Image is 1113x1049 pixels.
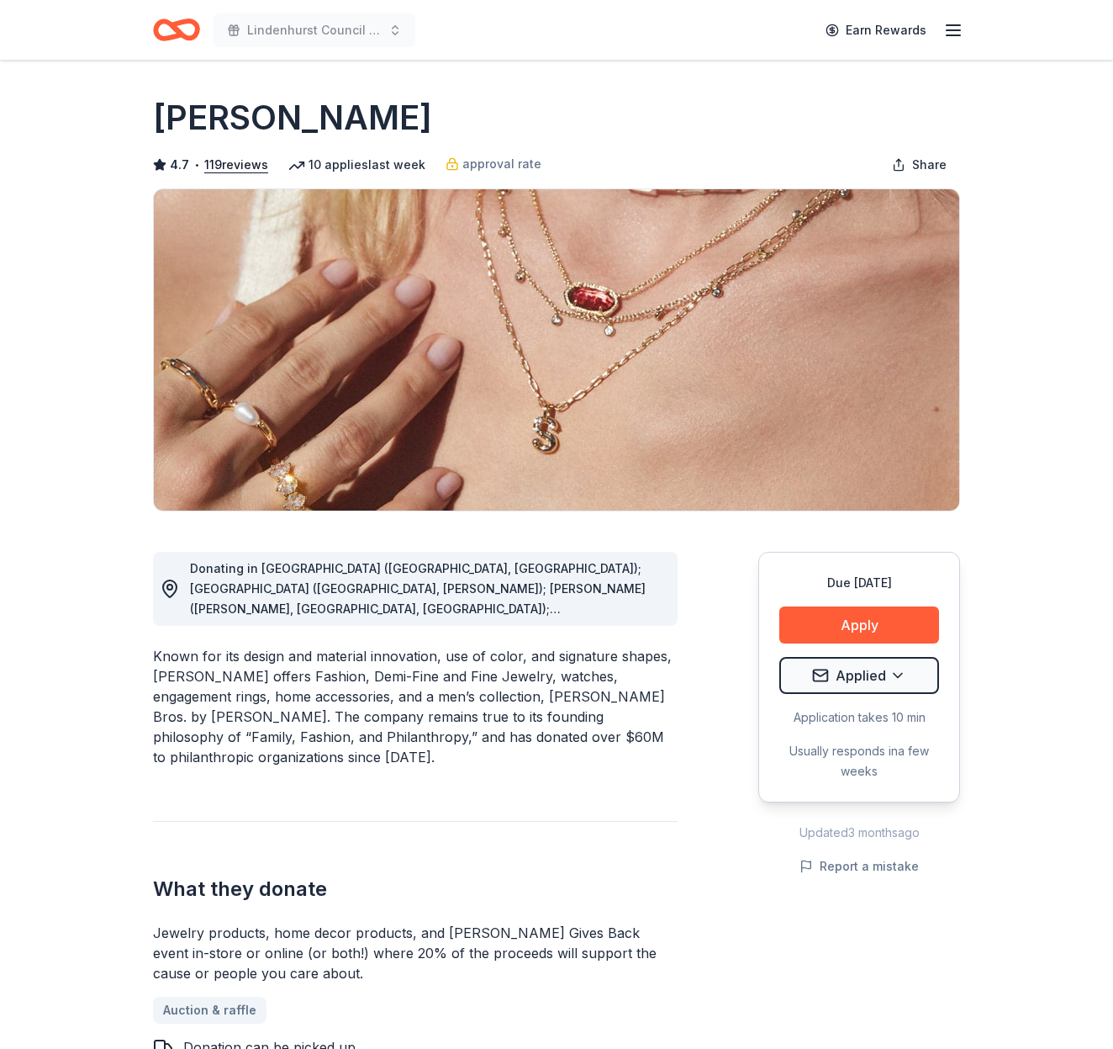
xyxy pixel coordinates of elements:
[779,741,939,781] div: Usually responds in a few weeks
[153,997,266,1024] a: Auction & raffle
[758,823,960,843] div: Updated 3 months ago
[154,189,959,511] img: Image for Kendra Scott
[288,155,425,175] div: 10 applies last week
[912,155,947,175] span: Share
[815,15,936,45] a: Earn Rewards
[194,158,200,172] span: •
[153,94,432,141] h1: [PERSON_NAME]
[214,13,415,47] button: Lindenhurst Council of PTA's "Bright Futures" Fundraiser
[779,607,939,644] button: Apply
[153,646,678,767] div: Known for its design and material innovation, use of color, and signature shapes, [PERSON_NAME] o...
[462,154,541,174] span: approval rate
[836,665,886,686] span: Applied
[190,561,646,999] span: Donating in [GEOGRAPHIC_DATA] ([GEOGRAPHIC_DATA], [GEOGRAPHIC_DATA]); [GEOGRAPHIC_DATA] ([GEOGRAP...
[170,155,189,175] span: 4.7
[878,148,960,182] button: Share
[779,657,939,694] button: Applied
[779,707,939,728] div: Application takes 10 min
[799,856,919,877] button: Report a mistake
[153,10,200,50] a: Home
[446,154,541,174] a: approval rate
[204,155,268,175] button: 119reviews
[779,573,939,593] div: Due [DATE]
[247,20,382,40] span: Lindenhurst Council of PTA's "Bright Futures" Fundraiser
[153,923,678,983] div: Jewelry products, home decor products, and [PERSON_NAME] Gives Back event in-store or online (or ...
[153,876,678,903] h2: What they donate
